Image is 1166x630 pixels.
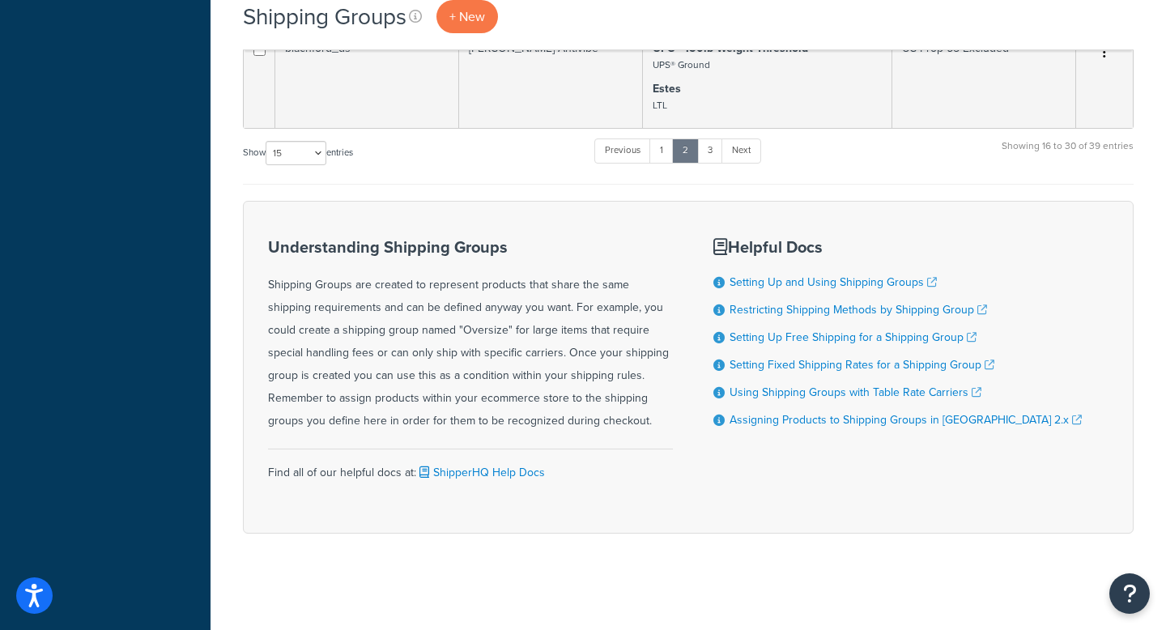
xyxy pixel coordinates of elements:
[266,141,326,165] select: Showentries
[1002,137,1134,172] div: Showing 16 to 30 of 39 entries
[892,33,1076,128] td: US Prop 65 Excluded
[721,138,761,163] a: Next
[730,329,977,346] a: Setting Up Free Shipping for a Shipping Group
[730,301,987,318] a: Restricting Shipping Methods by Shipping Group
[243,1,406,32] h1: Shipping Groups
[713,238,1082,256] h3: Helpful Docs
[697,138,723,163] a: 3
[653,98,667,113] small: LTL
[730,384,981,401] a: Using Shipping Groups with Table Rate Carriers
[649,138,674,163] a: 1
[653,57,710,72] small: UPS® Ground
[653,80,681,97] strong: Estes
[268,238,673,256] h3: Understanding Shipping Groups
[730,274,937,291] a: Setting Up and Using Shipping Groups
[730,411,1082,428] a: Assigning Products to Shipping Groups in [GEOGRAPHIC_DATA] 2.x
[459,33,643,128] td: [PERSON_NAME] Antivibe
[449,7,485,26] span: + New
[672,138,699,163] a: 2
[416,464,545,481] a: ShipperHQ Help Docs
[268,449,673,484] div: Find all of our helpful docs at:
[275,33,459,128] td: blachford_ds
[730,356,994,373] a: Setting Fixed Shipping Rates for a Shipping Group
[243,141,353,165] label: Show entries
[594,138,651,163] a: Previous
[1109,573,1150,614] button: Open Resource Center
[268,238,673,432] div: Shipping Groups are created to represent products that share the same shipping requirements and c...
